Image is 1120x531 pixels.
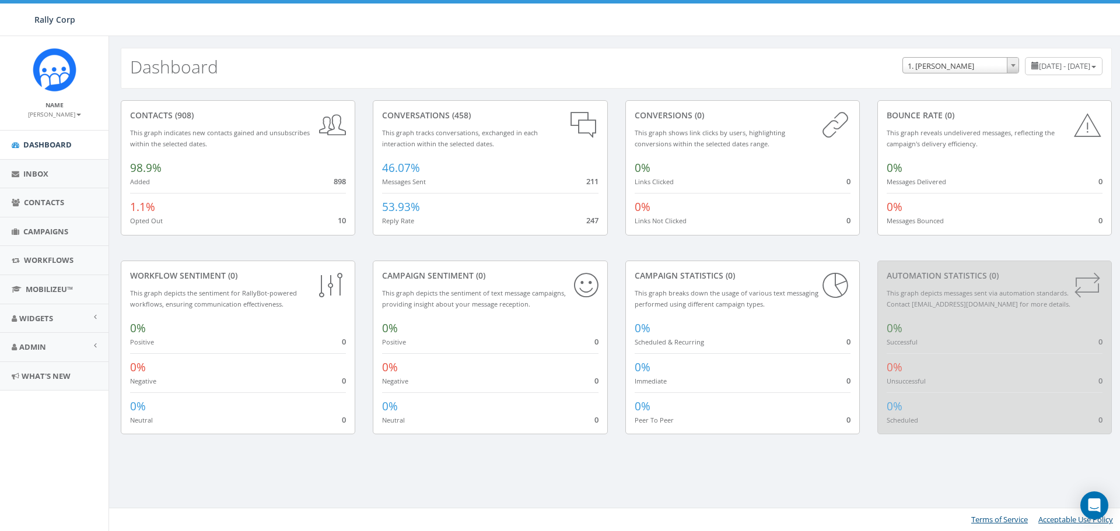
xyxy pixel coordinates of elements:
small: Links Clicked [635,177,674,186]
span: 0 [846,336,850,347]
span: 0% [887,199,902,214]
small: This graph depicts messages sent via automation standards. Contact [EMAIL_ADDRESS][DOMAIN_NAME] f... [887,289,1070,308]
div: Campaign Sentiment [382,270,598,282]
small: Negative [382,377,408,385]
small: Positive [130,337,154,346]
img: Icon_1.png [33,48,76,92]
span: 0 [1098,414,1102,425]
span: 0% [887,160,902,175]
span: 0% [130,399,146,414]
div: Campaign Statistics [635,270,850,282]
span: 0% [130,321,146,336]
small: Successful [887,337,918,346]
a: Acceptable Use Policy [1038,514,1113,525]
span: Admin [19,342,46,352]
div: conversions [635,110,850,121]
a: [PERSON_NAME] [28,108,81,119]
span: 53.93% [382,199,420,214]
span: 0 [1098,215,1102,226]
span: 0% [382,399,398,414]
div: Automation Statistics [887,270,1102,282]
span: Contacts [24,197,64,208]
span: 46.07% [382,160,420,175]
small: Peer To Peer [635,416,674,424]
small: This graph breaks down the usage of various text messaging performed using different campaign types. [635,289,818,308]
span: (0) [987,270,999,281]
span: 0 [342,414,346,425]
span: 0% [635,160,650,175]
span: 0% [887,360,902,375]
span: 0% [887,321,902,336]
div: conversations [382,110,598,121]
span: 898 [334,176,346,187]
span: Rally Corp [34,14,75,25]
span: (458) [450,110,471,121]
small: Positive [382,337,406,346]
div: contacts [130,110,346,121]
span: 1.1% [130,199,155,214]
span: Dashboard [23,139,72,150]
span: Widgets [19,313,53,323]
small: This graph indicates new contacts gained and unsubscribes within the selected dates. [130,128,310,148]
div: Open Intercom Messenger [1080,491,1108,519]
span: 0 [594,414,598,425]
div: Bounce Rate [887,110,1102,121]
small: Neutral [382,416,405,424]
span: (0) [226,270,237,281]
span: 1. James Martin [903,58,1019,74]
span: (0) [474,270,485,281]
span: 0 [846,414,850,425]
span: MobilizeU™ [26,284,73,294]
span: (0) [723,270,735,281]
span: 0 [846,176,850,187]
span: 0% [382,321,398,336]
span: 1. James Martin [902,57,1019,73]
span: (908) [173,110,194,121]
small: Added [130,177,150,186]
small: Unsuccessful [887,377,926,385]
small: Messages Sent [382,177,426,186]
span: 0 [342,336,346,347]
small: Negative [130,377,156,385]
small: Opted Out [130,216,163,225]
small: [PERSON_NAME] [28,110,81,118]
small: This graph depicts the sentiment of text message campaigns, providing insight about your message ... [382,289,566,308]
span: 0 [846,215,850,226]
span: (0) [692,110,704,121]
small: Messages Delivered [887,177,946,186]
small: This graph depicts the sentiment for RallyBot-powered workflows, ensuring communication effective... [130,289,297,308]
span: 98.9% [130,160,162,175]
small: This graph tracks conversations, exchanged in each interaction within the selected dates. [382,128,538,148]
small: Name [45,101,64,109]
span: [DATE] - [DATE] [1039,61,1090,71]
span: 247 [586,215,598,226]
span: What's New [22,371,71,381]
small: Neutral [130,416,153,424]
span: 0 [1098,375,1102,386]
span: Inbox [23,168,48,179]
span: 0 [594,336,598,347]
span: 0% [635,399,650,414]
small: Immediate [635,377,667,385]
span: 0% [635,360,650,375]
h2: Dashboard [130,57,218,76]
span: 0 [594,375,598,386]
small: Scheduled [887,416,918,424]
span: Workflows [24,255,73,265]
span: 0 [1098,336,1102,347]
small: Links Not Clicked [635,216,687,225]
small: Reply Rate [382,216,414,225]
span: 0% [635,199,650,214]
div: Workflow Sentiment [130,270,346,282]
a: Terms of Service [971,514,1028,525]
small: Scheduled & Recurring [635,337,704,346]
span: 0 [846,375,850,386]
span: (0) [943,110,954,121]
span: 0 [1098,176,1102,187]
span: 0 [342,375,346,386]
span: 0% [130,360,146,375]
span: 0% [382,360,398,375]
span: 211 [586,176,598,187]
span: 10 [338,215,346,226]
small: This graph shows link clicks by users, highlighting conversions within the selected dates range. [635,128,785,148]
